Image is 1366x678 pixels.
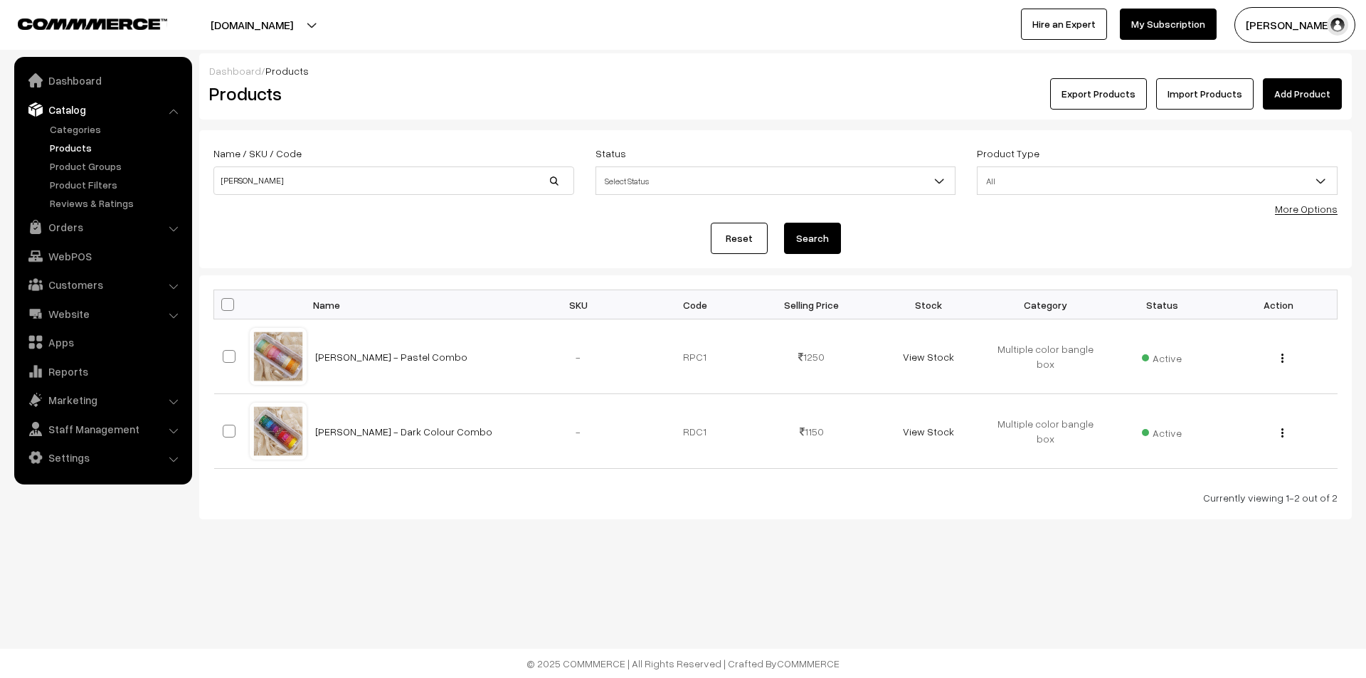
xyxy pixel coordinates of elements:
[307,290,520,319] th: Name
[1281,428,1283,438] img: Menu
[213,490,1338,505] div: Currently viewing 1-2 out of 2
[1021,9,1107,40] a: Hire an Expert
[520,394,637,469] td: -
[777,657,840,669] a: COMMMERCE
[870,290,987,319] th: Stock
[315,351,467,363] a: [PERSON_NAME] - Pastel Combo
[18,301,187,327] a: Website
[18,214,187,240] a: Orders
[903,425,954,438] a: View Stock
[46,159,187,174] a: Product Groups
[1142,347,1182,366] span: Active
[1142,422,1182,440] span: Active
[315,425,492,438] a: [PERSON_NAME] - Dark Colour Combo
[1281,354,1283,363] img: Menu
[637,394,753,469] td: RDC1
[637,319,753,394] td: RPC1
[265,65,309,77] span: Products
[1103,290,1220,319] th: Status
[753,394,870,469] td: 1150
[18,18,167,29] img: COMMMERCE
[987,290,1103,319] th: Category
[753,319,870,394] td: 1250
[18,387,187,413] a: Marketing
[209,63,1342,78] div: /
[987,319,1103,394] td: Multiple color bangle box
[637,290,753,319] th: Code
[520,290,637,319] th: SKU
[18,416,187,442] a: Staff Management
[18,14,142,31] a: COMMMERCE
[978,169,1337,194] span: All
[1050,78,1147,110] button: Export Products
[977,166,1338,195] span: All
[1234,7,1355,43] button: [PERSON_NAME] C
[1327,14,1348,36] img: user
[209,65,261,77] a: Dashboard
[977,146,1039,161] label: Product Type
[987,394,1103,469] td: Multiple color bangle box
[46,122,187,137] a: Categories
[1156,78,1254,110] a: Import Products
[711,223,768,254] a: Reset
[209,83,573,105] h2: Products
[213,146,302,161] label: Name / SKU / Code
[595,166,956,195] span: Select Status
[161,7,343,43] button: [DOMAIN_NAME]
[595,146,626,161] label: Status
[213,166,574,195] input: Name / SKU / Code
[596,169,955,194] span: Select Status
[18,359,187,384] a: Reports
[903,351,954,363] a: View Stock
[1120,9,1217,40] a: My Subscription
[18,68,187,93] a: Dashboard
[520,319,637,394] td: -
[46,196,187,211] a: Reviews & Ratings
[1263,78,1342,110] a: Add Product
[18,97,187,122] a: Catalog
[784,223,841,254] button: Search
[18,272,187,297] a: Customers
[46,177,187,192] a: Product Filters
[18,445,187,470] a: Settings
[46,140,187,155] a: Products
[1220,290,1337,319] th: Action
[753,290,870,319] th: Selling Price
[18,243,187,269] a: WebPOS
[1275,203,1338,215] a: More Options
[18,329,187,355] a: Apps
